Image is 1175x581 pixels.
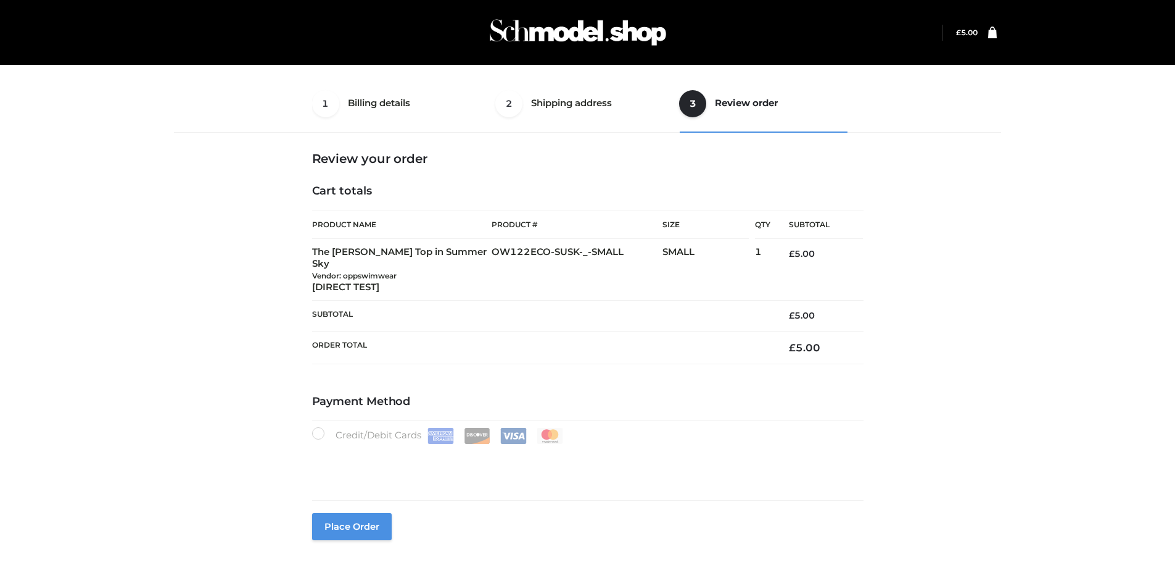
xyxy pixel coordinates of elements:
td: 1 [755,239,770,301]
h3: Review your order [312,151,864,166]
bdi: 5.00 [956,28,978,37]
th: Size [662,211,749,239]
label: Credit/Debit Cards [312,427,564,444]
iframe: Secure payment input frame [310,441,861,487]
td: The [PERSON_NAME] Top in Summer Sky [DIRECT TEST] [312,239,492,301]
a: £5.00 [956,28,978,37]
bdi: 5.00 [789,341,820,354]
span: £ [956,28,961,37]
bdi: 5.00 [789,310,815,321]
th: Order Total [312,331,771,364]
th: Qty [755,211,770,239]
span: £ [789,310,794,321]
h4: Payment Method [312,395,864,409]
th: Product # [492,211,662,239]
img: Discover [464,428,490,444]
img: Mastercard [537,428,563,444]
button: Place order [312,513,392,540]
img: Visa [500,428,527,444]
span: £ [789,248,794,259]
th: Subtotal [770,211,863,239]
th: Product Name [312,211,492,239]
img: Schmodel Admin 964 [485,8,670,57]
h4: Cart totals [312,185,864,198]
small: Vendor: oppswimwear [312,271,397,280]
th: Subtotal [312,301,771,331]
td: SMALL [662,239,755,301]
img: Amex [427,428,454,444]
td: OW122ECO-SUSK-_-SMALL [492,239,662,301]
bdi: 5.00 [789,248,815,259]
span: £ [789,341,796,354]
